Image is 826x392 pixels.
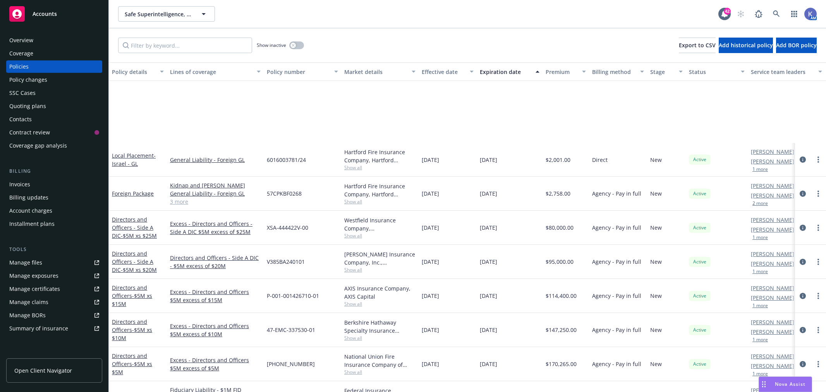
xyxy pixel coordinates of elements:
[6,74,102,86] a: Policy changes
[170,181,261,189] a: Kidnap and [PERSON_NAME]
[769,6,784,22] a: Search
[267,360,315,368] span: [PHONE_NUMBER]
[543,62,589,81] button: Premium
[344,369,416,375] span: Show all
[798,155,807,164] a: circleInformation
[9,191,48,204] div: Billing updates
[546,258,574,266] span: $95,000.00
[679,41,716,49] span: Export to CSV
[6,100,102,112] a: Quoting plans
[170,68,252,76] div: Lines of coverage
[6,178,102,191] a: Invoices
[592,360,641,368] span: Agency - Pay in full
[344,284,416,301] div: AXIS Insurance Company, AXIS Capital
[170,288,261,304] a: Excess - Directors and Officers $5M excess of $15M
[344,216,416,232] div: Westfield Insurance Company, [GEOGRAPHIC_DATA]
[546,224,574,232] span: $80,000.00
[692,190,708,197] span: Active
[748,62,825,81] button: Service team leaders
[592,292,641,300] span: Agency - Pay in full
[752,337,768,342] button: 1 more
[759,377,769,392] div: Drag to move
[112,326,152,342] span: - $5M xs $10M
[6,322,102,335] a: Summary of insurance
[679,38,716,53] button: Export to CSV
[798,291,807,301] a: circleInformation
[344,352,416,369] div: National Union Fire Insurance Company of [GEOGRAPHIC_DATA], [GEOGRAPHIC_DATA], AIG
[589,62,647,81] button: Billing method
[422,68,465,76] div: Effective date
[814,257,823,266] a: more
[814,325,823,335] a: more
[344,318,416,335] div: Berkshire Hathaway Specialty Insurance Company, Berkshire Hathaway Specialty Insurance
[546,189,570,198] span: $2,758.00
[344,68,407,76] div: Market details
[751,284,794,292] a: [PERSON_NAME]
[798,223,807,232] a: circleInformation
[724,8,731,15] div: 42
[9,100,46,112] div: Quoting plans
[419,62,477,81] button: Effective date
[267,68,330,76] div: Policy number
[344,250,416,266] div: [PERSON_NAME] Insurance Company, Inc., [PERSON_NAME] Group
[6,126,102,139] a: Contract review
[112,190,154,197] a: Foreign Package
[814,359,823,369] a: more
[9,322,68,335] div: Summary of insurance
[6,218,102,230] a: Installment plans
[480,360,497,368] span: [DATE]
[6,205,102,217] a: Account charges
[752,371,768,376] button: 1 more
[6,270,102,282] span: Manage exposures
[592,224,641,232] span: Agency - Pay in full
[170,322,261,338] a: Excess - Directors and Officers $5M excess of $10M
[6,3,102,25] a: Accounts
[170,254,261,270] a: Directors and Officers - Side A DIC - $5M excess of $20M
[6,296,102,308] a: Manage claims
[804,8,817,20] img: photo
[692,292,708,299] span: Active
[121,266,157,273] span: - $5M xs $20M
[751,294,794,302] a: [PERSON_NAME]
[546,360,577,368] span: $170,265.00
[759,377,812,392] button: Nova Assist
[170,356,261,372] a: Excess - Directors and Officers $5M excess of $5M
[422,326,439,334] span: [DATE]
[798,359,807,369] a: circleInformation
[751,260,794,268] a: [PERSON_NAME]
[814,155,823,164] a: more
[9,47,33,60] div: Coverage
[118,6,215,22] button: Safe Superintelligence, Inc.
[751,157,794,165] a: [PERSON_NAME]
[692,156,708,163] span: Active
[9,296,48,308] div: Manage claims
[267,326,315,334] span: 47-EMC-337530-01
[752,269,768,274] button: 1 more
[112,360,152,376] span: - $5M xs $5M
[170,198,261,206] a: 3 more
[112,216,157,239] a: Directors and Officers - Side A DIC
[814,291,823,301] a: more
[344,301,416,307] span: Show all
[170,220,261,236] a: Excess - Directors and Officers - Side A DIC $5M excess of $25M
[6,139,102,152] a: Coverage gap analysis
[9,309,46,322] div: Manage BORs
[751,328,794,336] a: [PERSON_NAME]
[6,350,102,358] div: Analytics hub
[422,224,439,232] span: [DATE]
[257,42,286,48] span: Show inactive
[480,189,497,198] span: [DATE]
[650,258,662,266] span: New
[9,218,55,230] div: Installment plans
[692,361,708,368] span: Active
[170,189,261,198] a: General Liability - Foreign GL
[719,38,773,53] button: Add historical policy
[6,309,102,322] a: Manage BORs
[14,366,72,375] span: Open Client Navigator
[752,201,768,206] button: 2 more
[9,87,36,99] div: SSC Cases
[787,6,802,22] a: Switch app
[170,156,261,164] a: General Liability - Foreign GL
[344,182,416,198] div: Hartford Fire Insurance Company, Hartford Insurance Group
[6,60,102,73] a: Policies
